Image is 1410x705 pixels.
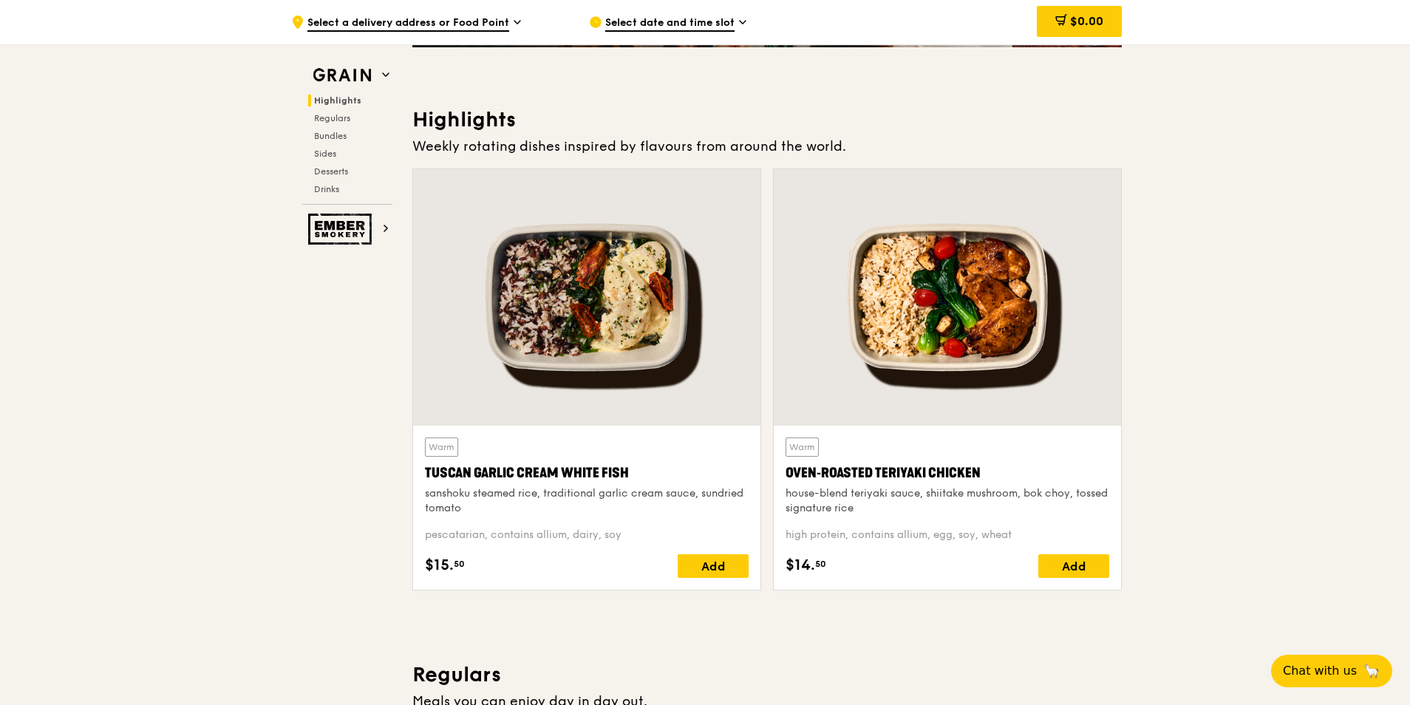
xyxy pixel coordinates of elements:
button: Chat with us🦙 [1271,655,1392,687]
div: sanshoku steamed rice, traditional garlic cream sauce, sundried tomato [425,486,749,516]
div: Weekly rotating dishes inspired by flavours from around the world. [412,136,1122,157]
span: Sides [314,149,336,159]
span: Select date and time slot [605,16,735,32]
div: Oven‑Roasted Teriyaki Chicken [786,463,1109,483]
span: $15. [425,554,454,576]
span: Regulars [314,113,350,123]
span: Select a delivery address or Food Point [307,16,509,32]
span: Highlights [314,95,361,106]
h3: Highlights [412,106,1122,133]
div: Tuscan Garlic Cream White Fish [425,463,749,483]
div: pescatarian, contains allium, dairy, soy [425,528,749,542]
span: 🦙 [1363,662,1380,680]
span: Drinks [314,184,339,194]
span: Chat with us [1283,662,1357,680]
div: Add [678,554,749,578]
div: Warm [425,437,458,457]
span: 50 [454,558,465,570]
div: Add [1038,554,1109,578]
h3: Regulars [412,661,1122,688]
div: high protein, contains allium, egg, soy, wheat [786,528,1109,542]
span: 50 [815,558,826,570]
span: Desserts [314,166,348,177]
span: $14. [786,554,815,576]
span: $0.00 [1070,14,1103,28]
img: Grain web logo [308,62,376,89]
div: house-blend teriyaki sauce, shiitake mushroom, bok choy, tossed signature rice [786,486,1109,516]
span: Bundles [314,131,347,141]
div: Warm [786,437,819,457]
img: Ember Smokery web logo [308,214,376,245]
